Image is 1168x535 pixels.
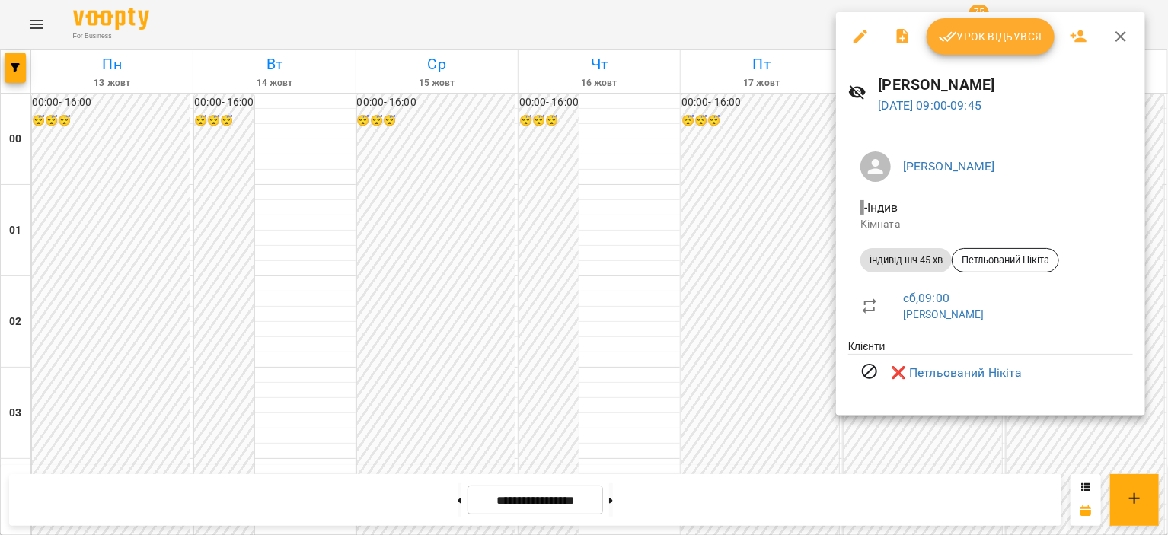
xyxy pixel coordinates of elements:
button: Урок відбувся [927,18,1055,55]
span: - Індив [860,200,902,215]
a: сб , 09:00 [903,291,949,305]
ul: Клієнти [848,339,1133,397]
h6: [PERSON_NAME] [879,73,1133,97]
p: Кімната [860,217,1121,232]
a: [PERSON_NAME] [903,159,995,174]
div: Петльований Нікіта [952,248,1059,272]
span: Петльований Нікіта [953,253,1058,267]
svg: Візит скасовано [860,362,879,381]
a: [DATE] 09:00-09:45 [879,98,982,113]
a: ❌ Петльований Нікіта [891,364,1023,382]
a: [PERSON_NAME] [903,308,985,320]
span: індивід шч 45 хв [860,253,952,267]
span: Урок відбувся [939,27,1042,46]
